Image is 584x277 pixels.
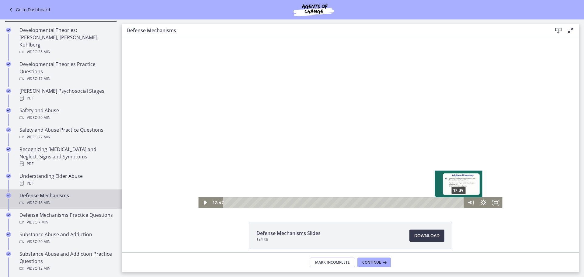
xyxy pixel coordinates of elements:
[19,192,114,206] div: Defense Mechanisms
[357,258,391,267] button: Continue
[19,133,114,141] div: Video
[19,114,114,121] div: Video
[37,133,50,141] span: · 22 min
[6,127,11,132] i: Completed
[19,199,114,206] div: Video
[414,232,440,239] span: Download
[256,230,321,237] span: Defense Mechanisms Slides
[368,160,381,171] button: Fullscreen
[19,126,114,141] div: Safety and Abuse Practice Questions
[19,238,114,245] div: Video
[277,2,350,17] img: Agents of Change
[310,258,355,267] button: Mark Incomplete
[6,88,11,93] i: Completed
[256,237,321,242] span: 124 KB
[19,146,114,168] div: Recognizing [MEDICAL_DATA] and Neglect: Signs and Symptoms
[37,114,50,121] span: · 29 min
[19,48,114,56] div: Video
[37,238,50,245] span: · 29 min
[37,265,50,272] span: · 12 min
[127,27,543,34] h3: Defense Mechanisms
[6,147,11,152] i: Completed
[6,174,11,178] i: Completed
[6,28,11,33] i: Completed
[315,260,350,265] span: Mark Incomplete
[19,87,114,102] div: [PERSON_NAME] Psychosocial Stages
[6,251,11,256] i: Completed
[7,6,50,13] a: Go to Dashboard
[37,199,50,206] span: · 18 min
[6,193,11,198] i: Completed
[19,95,114,102] div: PDF
[19,75,114,82] div: Video
[19,172,114,187] div: Understanding Elder Abuse
[6,232,11,237] i: Completed
[19,107,114,121] div: Safety and Abuse
[19,160,114,168] div: PDF
[362,260,381,265] span: Continue
[37,48,50,56] span: · 35 min
[19,180,114,187] div: PDF
[6,213,11,217] i: Completed
[19,211,114,226] div: Defense Mechanisms Practice Questions
[19,26,114,56] div: Developmental Theories: [PERSON_NAME], [PERSON_NAME], Kohlberg
[6,108,11,113] i: Completed
[122,37,579,208] iframe: Video Lesson
[19,231,114,245] div: Substance Abuse and Addiction
[409,230,444,242] a: Download
[19,265,114,272] div: Video
[355,160,368,171] button: Show settings menu
[19,219,114,226] div: Video
[6,62,11,67] i: Completed
[37,219,48,226] span: · 7 min
[19,61,114,82] div: Developmental Theories Practice Questions
[37,75,50,82] span: · 17 min
[343,160,356,171] button: Mute
[19,250,114,272] div: Substance Abuse and Addiction Practice Questions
